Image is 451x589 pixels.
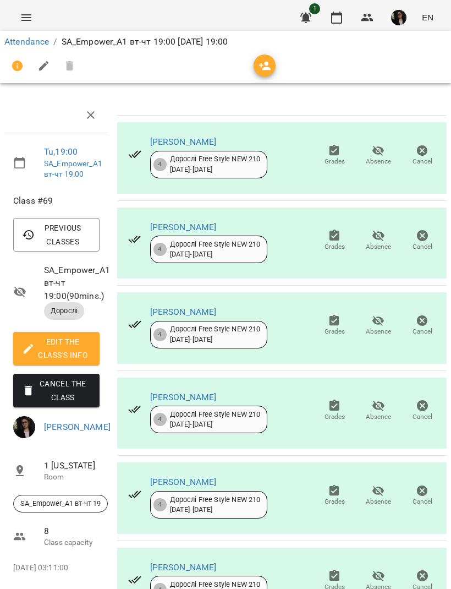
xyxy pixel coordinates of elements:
[356,481,400,511] button: Absence
[391,10,406,25] img: 5778de2c1ff5f249927c32fdd130b47c.png
[312,140,356,171] button: Grades
[356,140,400,171] button: Absence
[413,497,432,506] span: Cancel
[153,158,167,171] div: 4
[13,416,35,438] img: 5778de2c1ff5f249927c32fdd130b47c.png
[44,146,78,157] a: Tu , 19:00
[44,422,111,432] a: [PERSON_NAME]
[366,157,391,166] span: Absence
[417,7,438,28] button: EN
[170,324,261,345] div: Дорослі Free Style NEW 210 [DATE] - [DATE]
[170,410,261,430] div: Дорослі Free Style NEW 210 [DATE] - [DATE]
[153,498,167,511] div: 4
[44,525,100,538] span: 8
[44,159,102,179] a: SA_Empower_A1 вт-чт 19:00
[13,374,100,407] button: Cancel the class
[366,327,391,336] span: Absence
[324,412,345,422] span: Grades
[153,243,167,256] div: 4
[400,225,444,256] button: Cancel
[356,310,400,341] button: Absence
[312,396,356,427] button: Grades
[4,36,49,47] a: Attendance
[22,221,91,248] span: Previous Classes
[400,310,444,341] button: Cancel
[309,3,320,14] span: 1
[400,481,444,511] button: Cancel
[150,477,217,487] a: [PERSON_NAME]
[324,242,345,252] span: Grades
[413,327,432,336] span: Cancel
[400,396,444,427] button: Cancel
[324,327,345,336] span: Grades
[413,242,432,252] span: Cancel
[44,459,100,472] span: 1 [US_STATE]
[170,239,261,260] div: Дорослі Free Style NEW 210 [DATE] - [DATE]
[13,495,108,512] div: SA_Empower_A1 вт-чт 19
[422,12,433,23] span: EN
[324,497,345,506] span: Grades
[14,499,107,509] span: SA_Empower_A1 вт-чт 19
[153,328,167,341] div: 4
[150,562,217,572] a: [PERSON_NAME]
[366,497,391,506] span: Absence
[22,335,91,362] span: Edit the class's Info
[413,412,432,422] span: Cancel
[44,264,100,303] span: SA_Empower_A1 вт-чт 19:00 ( 90 mins. )
[13,563,100,574] p: [DATE] 03:11:00
[366,412,391,422] span: Absence
[44,472,100,483] p: Room
[44,306,84,316] span: Дорослі
[356,396,400,427] button: Absence
[150,307,217,317] a: [PERSON_NAME]
[150,222,217,232] a: [PERSON_NAME]
[13,218,100,251] button: Previous Classes
[150,392,217,402] a: [PERSON_NAME]
[4,35,447,48] nav: breadcrumb
[312,481,356,511] button: Grades
[312,225,356,256] button: Grades
[170,154,261,174] div: Дорослі Free Style NEW 210 [DATE] - [DATE]
[44,537,100,548] p: Class capacity
[13,194,100,208] span: Class #69
[62,35,228,48] p: SA_Empower_A1 вт-чт 19:00 [DATE] 19:00
[356,225,400,256] button: Absence
[13,332,100,365] button: Edit the class's Info
[413,157,432,166] span: Cancel
[22,377,91,403] span: Cancel the class
[400,140,444,171] button: Cancel
[150,137,217,147] a: [PERSON_NAME]
[366,242,391,252] span: Absence
[153,413,167,426] div: 4
[170,495,261,515] div: Дорослі Free Style NEW 210 [DATE] - [DATE]
[324,157,345,166] span: Grades
[312,310,356,341] button: Grades
[13,4,40,31] button: Menu
[53,35,57,48] li: /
